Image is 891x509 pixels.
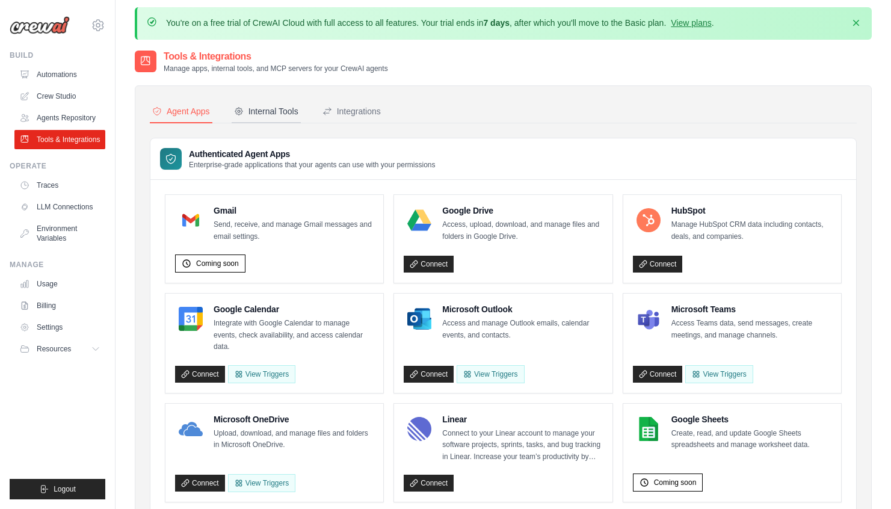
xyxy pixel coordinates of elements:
p: Access, upload, download, and manage files and folders in Google Drive. [442,219,602,242]
p: Connect to your Linear account to manage your software projects, sprints, tasks, and bug tracking... [442,428,602,463]
a: LLM Connections [14,197,105,217]
button: Resources [14,339,105,359]
button: Internal Tools [232,100,301,123]
p: Manage apps, internal tools, and MCP servers for your CrewAI agents [164,64,388,73]
div: Build [10,51,105,60]
h4: Microsoft OneDrive [214,413,374,425]
div: Agent Apps [152,105,210,117]
h4: Microsoft Outlook [442,303,602,315]
a: Environment Variables [14,219,105,248]
span: Resources [37,344,71,354]
a: Crew Studio [14,87,105,106]
a: View plans [671,18,711,28]
p: Integrate with Google Calendar to manage events, check availability, and access calendar data. [214,318,374,353]
h4: Google Drive [442,205,602,217]
a: Connect [404,256,454,273]
img: Google Calendar Logo [179,307,203,331]
button: Logout [10,479,105,499]
a: Connect [175,475,225,492]
strong: 7 days [483,18,510,28]
p: Enterprise-grade applications that your agents can use with your permissions [189,160,436,170]
a: Agents Repository [14,108,105,128]
span: Coming soon [654,478,697,487]
p: Create, read, and update Google Sheets spreadsheets and manage worksheet data. [671,428,831,451]
img: Microsoft OneDrive Logo [179,417,203,441]
p: Send, receive, and manage Gmail messages and email settings. [214,219,374,242]
button: Integrations [320,100,383,123]
span: Logout [54,484,76,494]
a: Tools & Integrations [14,130,105,149]
a: Connect [633,366,683,383]
h4: Linear [442,413,602,425]
a: Billing [14,296,105,315]
img: Logo [10,16,70,34]
p: You're on a free trial of CrewAI Cloud with full access to all features. Your trial ends in , aft... [166,17,714,29]
p: Access and manage Outlook emails, calendar events, and contacts. [442,318,602,341]
a: Settings [14,318,105,337]
img: Gmail Logo [179,208,203,232]
a: Connect [633,256,683,273]
div: Manage [10,260,105,270]
h4: Gmail [214,205,374,217]
span: Coming soon [196,259,239,268]
a: Automations [14,65,105,84]
h3: Authenticated Agent Apps [189,148,436,160]
a: Usage [14,274,105,294]
div: Internal Tools [234,105,298,117]
: View Triggers [685,365,753,383]
img: Linear Logo [407,417,431,441]
a: Connect [175,366,225,383]
h4: Google Sheets [671,413,831,425]
: View Triggers [228,474,295,492]
img: HubSpot Logo [637,208,661,232]
h4: HubSpot [671,205,831,217]
img: Microsoft Teams Logo [637,307,661,331]
h4: Google Calendar [214,303,374,315]
button: View Triggers [228,365,295,383]
p: Manage HubSpot CRM data including contacts, deals, and companies. [671,219,831,242]
button: Agent Apps [150,100,212,123]
p: Access Teams data, send messages, create meetings, and manage channels. [671,318,831,341]
h4: Microsoft Teams [671,303,831,315]
a: Connect [404,366,454,383]
div: Operate [10,161,105,171]
h2: Tools & Integrations [164,49,388,64]
img: Google Drive Logo [407,208,431,232]
div: Integrations [322,105,381,117]
a: Traces [14,176,105,195]
p: Upload, download, and manage files and folders in Microsoft OneDrive. [214,428,374,451]
: View Triggers [457,365,524,383]
img: Microsoft Outlook Logo [407,307,431,331]
a: Connect [404,475,454,492]
img: Google Sheets Logo [637,417,661,441]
